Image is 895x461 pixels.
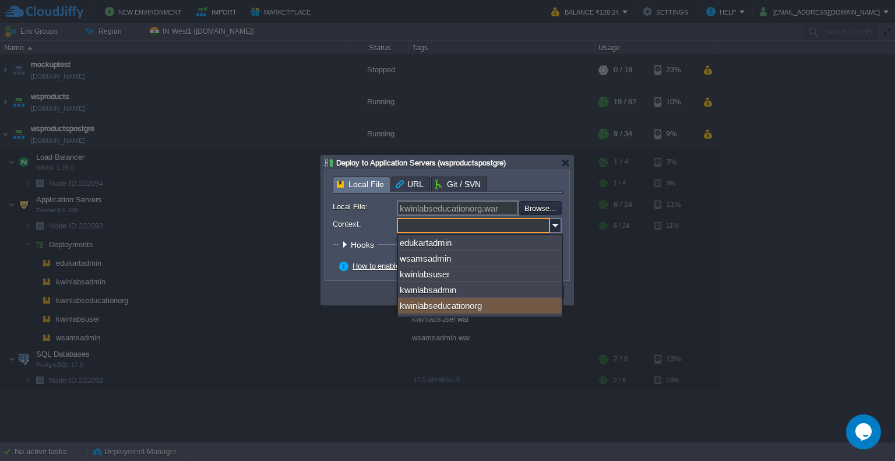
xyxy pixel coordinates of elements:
iframe: chat widget [846,414,883,449]
div: kwinlabseducationorg [398,298,562,314]
a: How to enable zero-downtime deployment [353,262,492,270]
div: kwinlabsadmin [398,282,562,298]
span: Deploy to Application Servers (wsproductspostgre) [336,159,506,167]
div: wsamsadmin [398,251,562,266]
span: Local File [337,177,384,192]
span: URL [396,177,424,191]
div: kwinlabsuser [398,266,562,282]
span: Git / SVN [435,177,481,191]
span: Hooks [351,240,377,249]
div: edukartadmin [398,235,562,251]
label: Local File: [333,200,396,213]
label: Context: [333,218,396,230]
